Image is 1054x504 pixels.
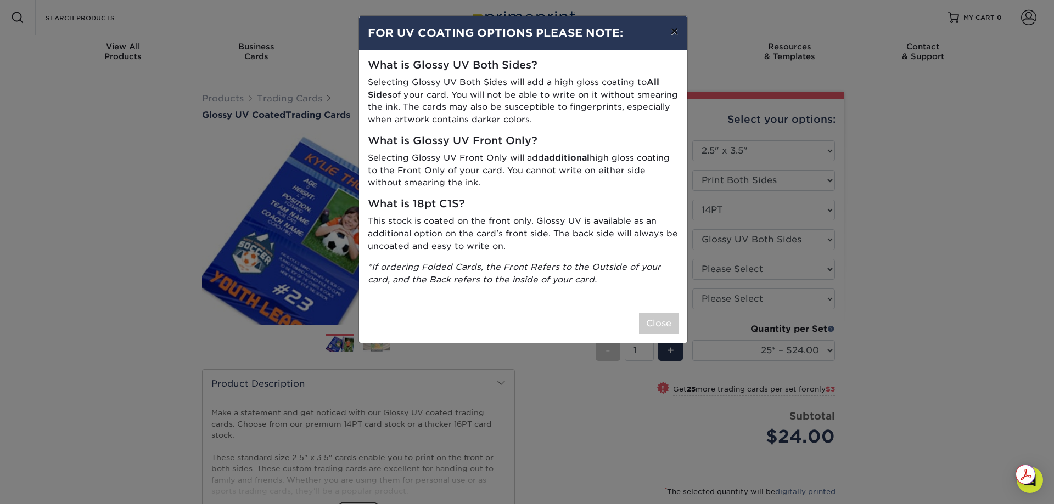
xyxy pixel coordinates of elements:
[544,152,590,163] strong: additional
[368,135,679,148] h5: What is Glossy UV Front Only?
[368,152,679,189] p: Selecting Glossy UV Front Only will add high gloss coating to the Front Only of your card. You ca...
[368,215,679,252] p: This stock is coated on the front only. Glossy UV is available as an additional option on the car...
[639,313,679,334] button: Close
[368,25,679,41] h4: FOR UV COATING OPTIONS PLEASE NOTE:
[368,59,679,72] h5: What is Glossy UV Both Sides?
[368,262,661,285] i: *If ordering Folded Cards, the Front Refers to the Outside of your card, and the Back refers to t...
[368,198,679,211] h5: What is 18pt C1S?
[661,16,687,47] button: ×
[368,77,659,100] strong: All Sides
[368,76,679,126] p: Selecting Glossy UV Both Sides will add a high gloss coating to of your card. You will not be abl...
